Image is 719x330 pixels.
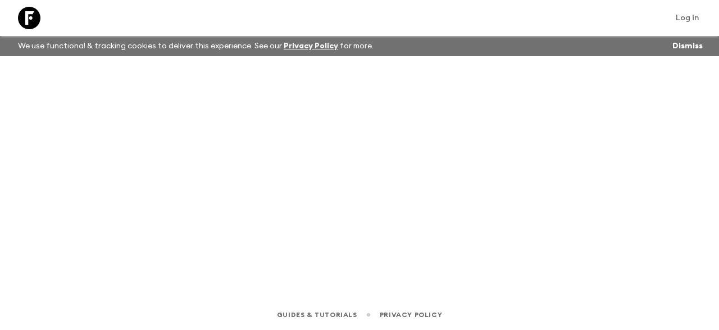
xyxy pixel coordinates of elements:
[670,10,706,26] a: Log in
[284,42,338,50] a: Privacy Policy
[277,309,357,321] a: Guides & Tutorials
[13,36,378,56] p: We use functional & tracking cookies to deliver this experience. See our for more.
[380,309,442,321] a: Privacy Policy
[670,38,706,54] button: Dismiss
